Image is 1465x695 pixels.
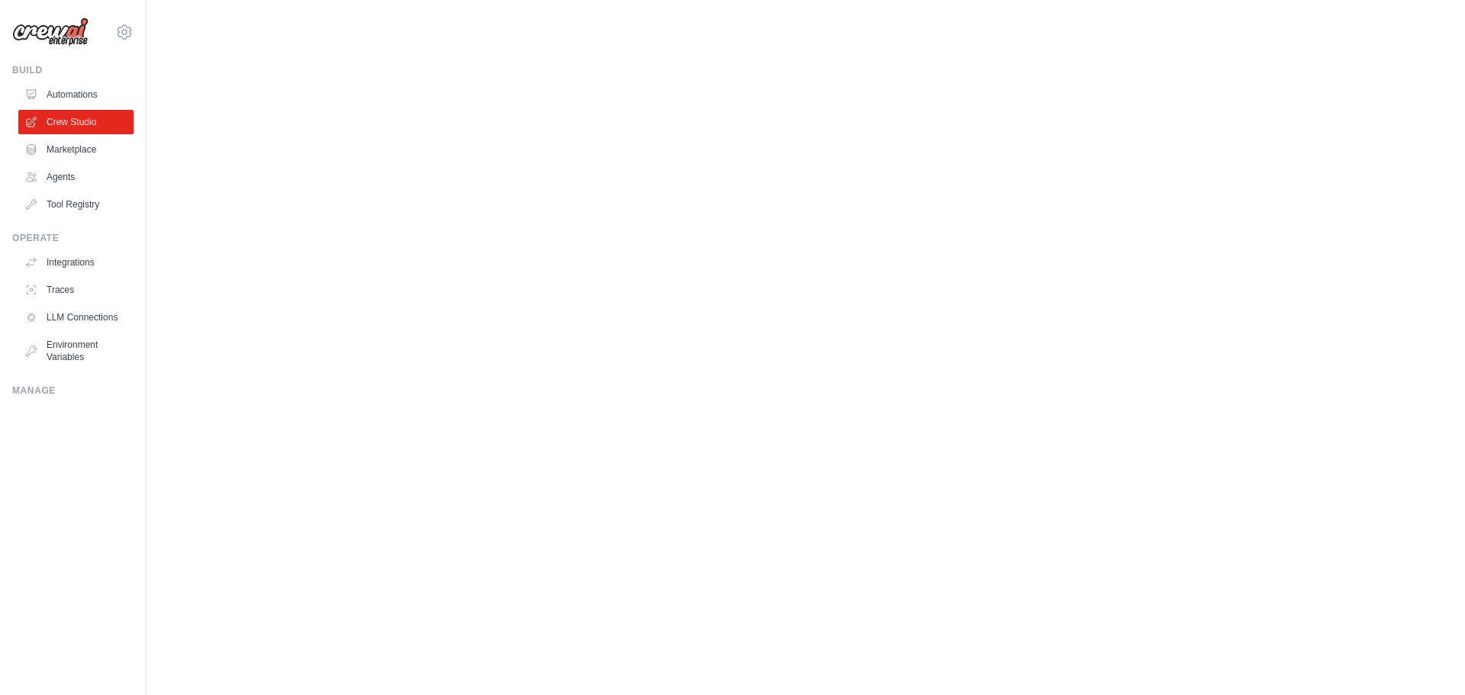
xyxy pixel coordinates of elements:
a: LLM Connections [18,305,134,330]
a: Automations [18,82,134,107]
a: Traces [18,278,134,302]
img: Logo [12,18,89,47]
a: Crew Studio [18,110,134,134]
div: Operate [12,232,134,244]
a: Environment Variables [18,333,134,369]
a: Tool Registry [18,192,134,217]
a: Marketplace [18,137,134,162]
a: Agents [18,165,134,189]
div: Build [12,64,134,76]
a: Integrations [18,250,134,275]
div: Manage [12,385,134,397]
